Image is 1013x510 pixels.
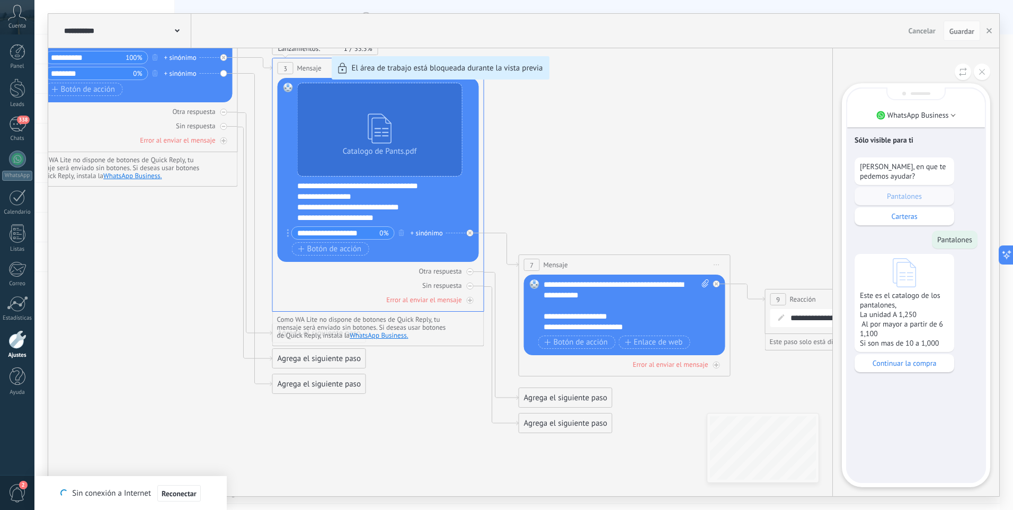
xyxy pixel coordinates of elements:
[937,235,972,244] p: Pantalones
[2,101,33,108] div: Leads
[19,481,28,489] span: 2
[2,135,33,142] div: Chats
[2,352,33,359] div: Ajustes
[944,21,980,41] button: Guardar
[860,162,949,181] p: [PERSON_NAME], en que te pedemos ayudar?
[909,26,936,36] span: Cancelar
[855,135,978,145] p: Sólo visible para ti
[2,280,33,287] div: Correo
[949,28,974,35] span: Guardar
[860,212,949,221] p: Carteras
[887,110,949,120] p: WhatsApp Business
[17,116,29,124] span: 338
[162,490,197,497] span: Reconectar
[860,358,949,368] p: Continuar la compra
[2,171,32,181] div: WhatsApp
[2,315,33,322] div: Estadísticas
[2,63,33,70] div: Panel
[2,389,33,396] div: Ayuda
[860,291,949,348] p: Este es el catalogo de los pantalones, La unidad A 1,250 Al por mayor a partir de 6 1,100 Si son ...
[2,246,33,253] div: Listas
[157,485,201,502] button: Reconectar
[2,209,33,216] div: Calendario
[60,485,200,502] div: Sin conexión a Internet
[904,23,940,39] button: Cancelar
[8,23,26,30] span: Cuenta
